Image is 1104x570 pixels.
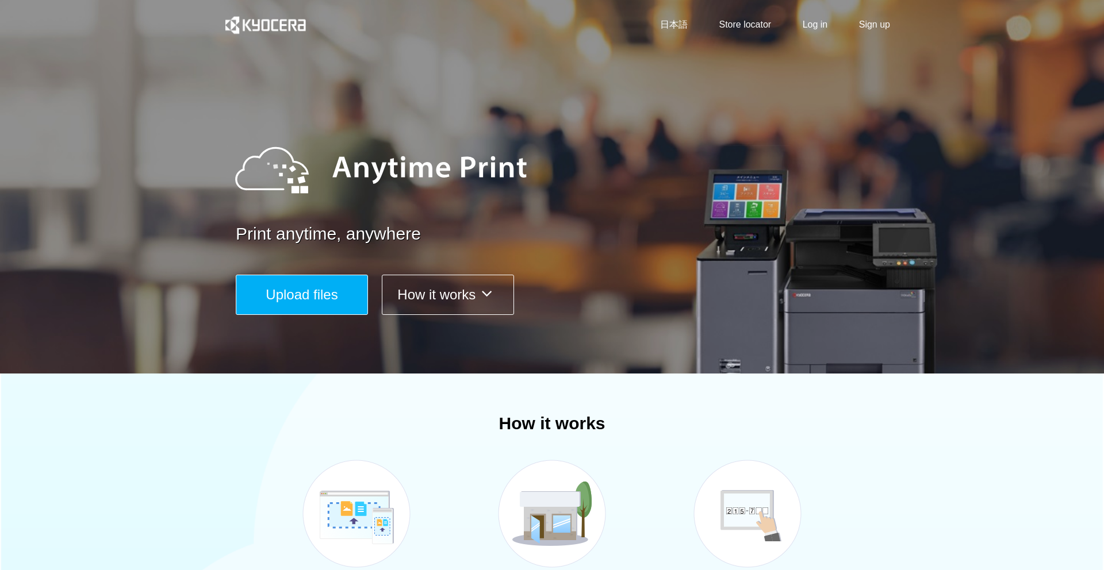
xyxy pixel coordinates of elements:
[236,222,897,247] a: Print anytime, anywhere
[803,18,828,32] a: Log in
[719,18,771,32] a: Store locator
[236,275,368,315] button: Upload files
[660,18,688,32] a: 日本語
[859,18,890,32] a: Sign up
[382,275,514,315] button: How it works
[266,287,338,302] span: Upload files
